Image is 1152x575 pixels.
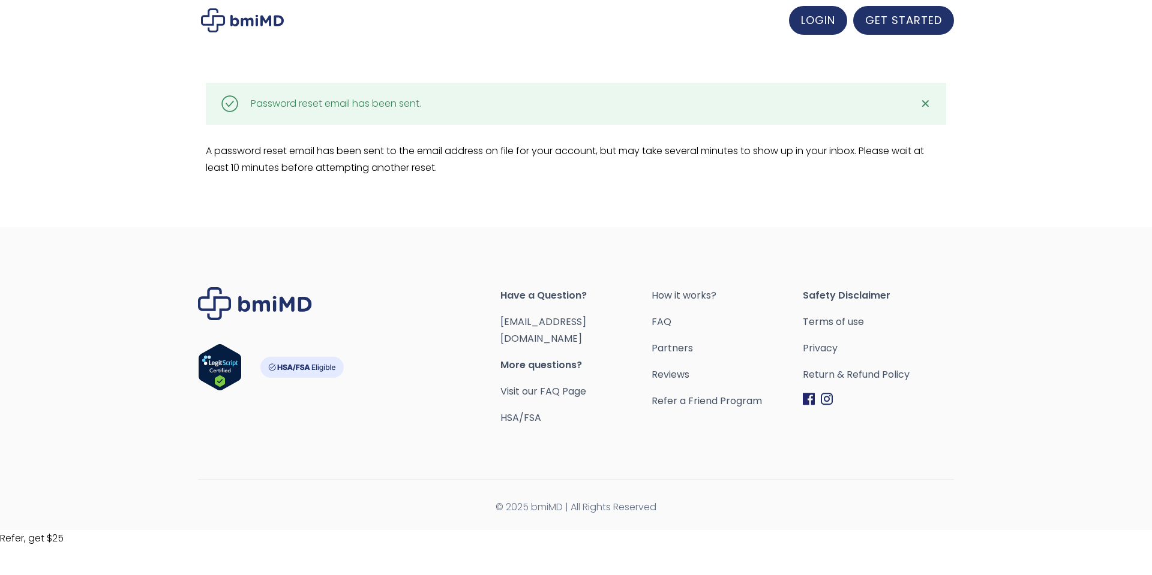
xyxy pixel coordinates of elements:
[652,314,803,330] a: FAQ
[865,13,942,28] span: GET STARTED
[803,314,954,330] a: Terms of use
[500,411,541,425] a: HSA/FSA
[500,287,652,304] span: Have a Question?
[803,366,954,383] a: Return & Refund Policy
[198,344,242,396] a: Verify LegitScript Approval for www.bmimd.com
[652,287,803,304] a: How it works?
[803,393,815,405] img: Facebook
[913,92,937,116] a: ✕
[853,6,954,35] a: GET STARTED
[789,6,847,35] a: LOGIN
[803,340,954,357] a: Privacy
[198,344,242,391] img: Verify Approval for www.bmimd.com
[652,340,803,357] a: Partners
[500,357,652,374] span: More questions?
[801,13,835,28] span: LOGIN
[920,95,931,112] span: ✕
[821,393,833,405] img: Instagram
[803,287,954,304] span: Safety Disclaimer
[652,393,803,410] a: Refer a Friend Program
[201,8,284,32] img: My account
[652,366,803,383] a: Reviews
[198,287,312,320] img: Brand Logo
[260,357,344,378] img: HSA-FSA
[500,315,586,345] a: [EMAIL_ADDRESS][DOMAIN_NAME]
[206,143,947,176] p: A password reset email has been sent to the email address on file for your account, but may take ...
[500,384,586,398] a: Visit our FAQ Page
[198,499,954,516] span: © 2025 bmiMD | All Rights Reserved
[251,95,421,112] div: Password reset email has been sent.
